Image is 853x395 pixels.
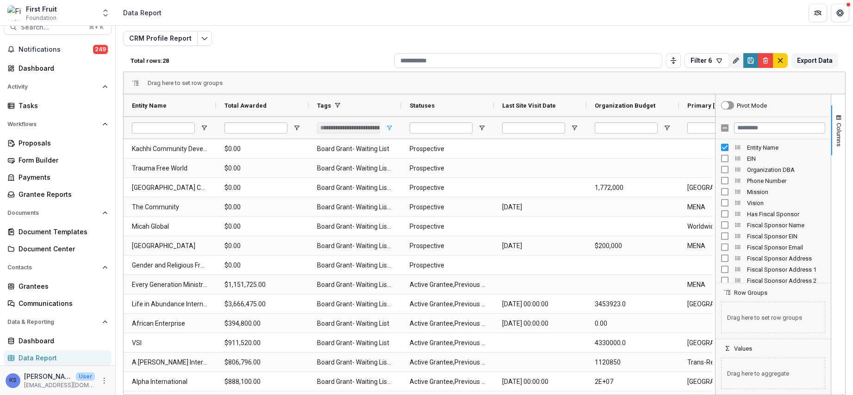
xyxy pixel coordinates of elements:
[224,353,300,372] span: $806,796.00
[4,98,112,113] a: Tasks
[595,334,671,352] span: 4330000.0
[197,31,212,46] button: Edit selected report
[99,375,110,386] button: More
[317,237,393,255] span: Board Grant- Waiting List,Leadership Development,Refugees,Women in Leadership
[4,152,112,168] a: Form Builder
[734,122,825,134] input: Filter Columns Input
[410,314,486,333] span: Active Grantee,Previous Applicant
[410,122,473,134] input: Statuses Filter Input
[743,53,758,68] button: Save
[4,333,112,348] a: Dashboard
[4,279,112,294] a: Grantees
[4,296,112,311] a: Communications
[4,135,112,151] a: Proposals
[4,79,112,94] button: Open Activity
[410,140,486,158] span: Prospective
[502,122,565,134] input: Last Site Visit Date Filter Input
[24,381,95,389] p: [EMAIL_ADDRESS][DOMAIN_NAME]
[687,217,763,236] span: Worldwide
[410,256,486,275] span: Prospective
[687,198,763,217] span: MENA
[737,102,767,109] div: Pivot Mode
[4,224,112,239] a: Document Templates
[19,101,104,110] div: Tasks
[132,256,208,275] span: Gender and Religious Freedom
[595,122,658,134] input: Organization Budget Filter Input
[716,231,831,242] div: Fiscal Sponsor EIN Column
[595,353,671,372] span: 1120850
[716,296,831,339] div: Row Groups
[687,178,763,197] span: [GEOGRAPHIC_DATA]
[721,358,825,389] span: Drag here to aggregate
[9,377,17,383] div: Kelsie Salarda
[502,372,578,391] span: [DATE] 00:00:00
[747,188,825,195] span: Mission
[317,314,393,333] span: Board Grant- Waiting List
[132,122,195,134] input: Entity Name Filter Input
[791,53,838,68] button: Export Data
[224,372,300,391] span: $888,100.00
[716,264,831,275] div: Fiscal Sponsor Address 1 Column
[595,372,671,391] span: 2E+07
[19,155,104,165] div: Form Builder
[410,217,486,236] span: Prospective
[502,295,578,314] span: [DATE] 00:00:00
[758,53,773,68] button: Delete
[317,334,393,352] span: Board Grant- Waiting List
[716,164,831,175] div: Organization DBA Column
[7,6,22,20] img: First Fruit
[7,264,99,271] span: Contacts
[317,140,393,158] span: Board Grant- Waiting List
[747,177,825,184] span: Phone Number
[224,295,300,314] span: $3,666,475.00
[4,170,112,185] a: Payments
[132,217,208,236] span: Micah Global
[716,275,831,286] div: Fiscal Sponsor Address 2 Column
[317,217,393,236] span: Board Grant- Waiting List,Holistic Health,Women in Leadership
[19,298,104,308] div: Communications
[747,144,825,151] span: Entity Name
[502,198,578,217] span: [DATE]
[317,275,393,294] span: Board Grant- Waiting List,Disability,Founder Current Year [DATE],Holistic Health,Lake 2024
[716,352,831,395] div: Values
[224,334,300,352] span: $911,520.00
[687,372,763,391] span: [GEOGRAPHIC_DATA]
[386,124,393,132] button: Open Filter Menu
[7,84,99,90] span: Activity
[410,372,486,391] span: Active Grantee,Previous Applicant
[24,371,72,381] p: [PERSON_NAME]
[19,244,104,254] div: Document Center
[132,334,208,352] span: VSI
[410,178,486,197] span: Prospective
[21,24,83,31] span: Search...
[716,253,831,264] div: Fiscal Sponsor Address Column
[666,53,681,68] button: Toggle auto height
[224,275,300,294] span: $1,151,725.00
[685,53,729,68] button: Filter 6
[747,200,825,207] span: Vision
[26,14,56,22] span: Foundation
[132,140,208,158] span: Kachhi Community Development Association
[595,178,671,197] span: 1,772,000
[123,31,198,46] button: CRM Profile Report
[119,6,165,19] nav: breadcrumb
[4,315,112,329] button: Open Data & Reporting
[132,198,208,217] span: The Community
[19,138,104,148] div: Proposals
[773,53,788,68] button: default
[123,8,162,18] div: Data Report
[131,57,391,64] p: Total rows: 28
[19,46,93,54] span: Notifications
[747,277,825,284] span: Fiscal Sponsor Address 2
[317,353,393,372] span: Board Grant- Waiting List,Women in Leadership
[4,117,112,132] button: Open Workflows
[99,4,112,22] button: Open entity switcher
[410,353,486,372] span: Active Grantee,Previous Applicant
[132,275,208,294] span: Every Generation Ministries Inc
[19,63,104,73] div: Dashboard
[734,289,767,296] span: Row Groups
[317,178,393,197] span: Board Grant- Waiting List,Holistic Health,Women in Leadership
[4,187,112,202] a: Grantee Reports
[200,124,208,132] button: Open Filter Menu
[809,4,827,22] button: Partners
